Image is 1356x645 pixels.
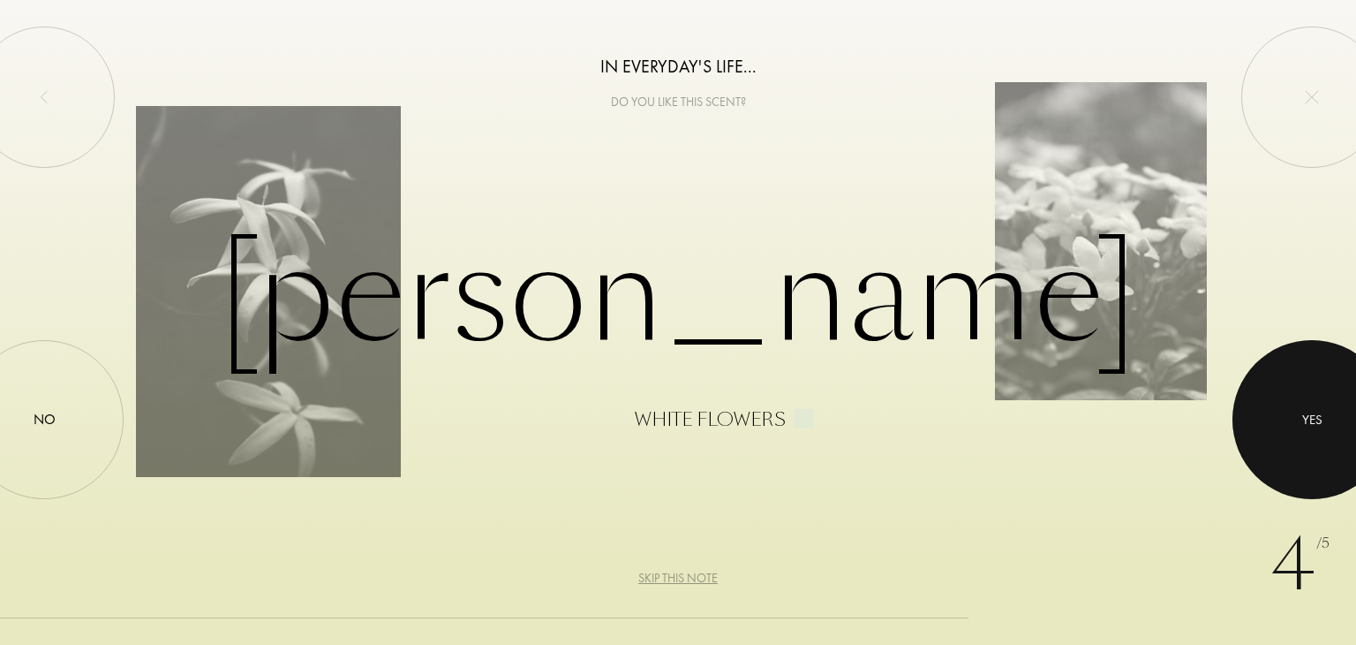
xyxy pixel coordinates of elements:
[1302,409,1322,429] div: Yes
[635,409,786,430] div: White flowers
[136,215,1221,430] div: [PERSON_NAME]
[638,569,718,588] div: Skip this note
[1270,512,1330,618] div: 4
[1316,534,1330,554] span: /5
[34,409,56,430] div: No
[1305,90,1319,104] img: quit_onboard.svg
[37,90,51,104] img: left_onboard.svg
